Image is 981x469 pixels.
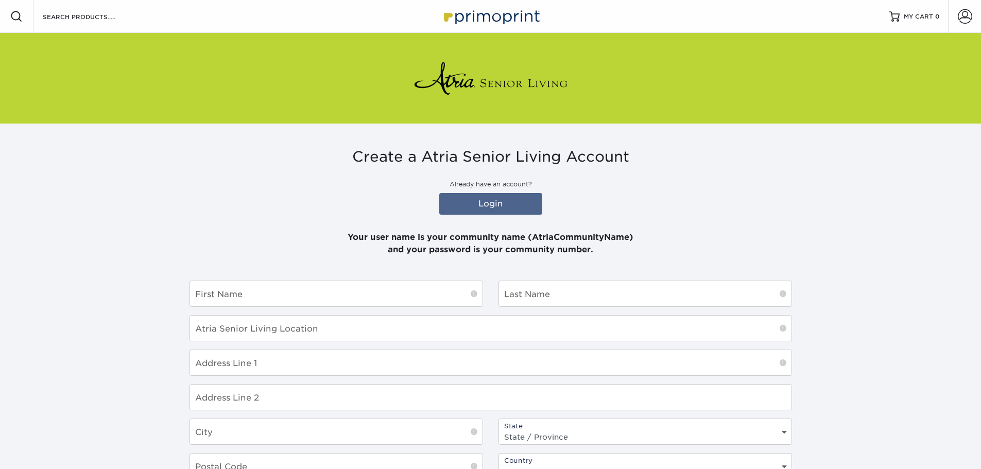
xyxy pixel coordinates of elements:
span: 0 [935,13,940,20]
span: MY CART [904,12,933,21]
img: Primoprint [439,5,542,27]
input: SEARCH PRODUCTS..... [42,10,142,23]
p: Already have an account? [190,180,792,189]
h3: Create a Atria Senior Living Account [190,148,792,166]
p: Your user name is your community name (AtriaCommunityName) and your password is your community nu... [190,219,792,256]
img: Atria Senior Living [414,58,568,99]
a: Login [439,193,542,215]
